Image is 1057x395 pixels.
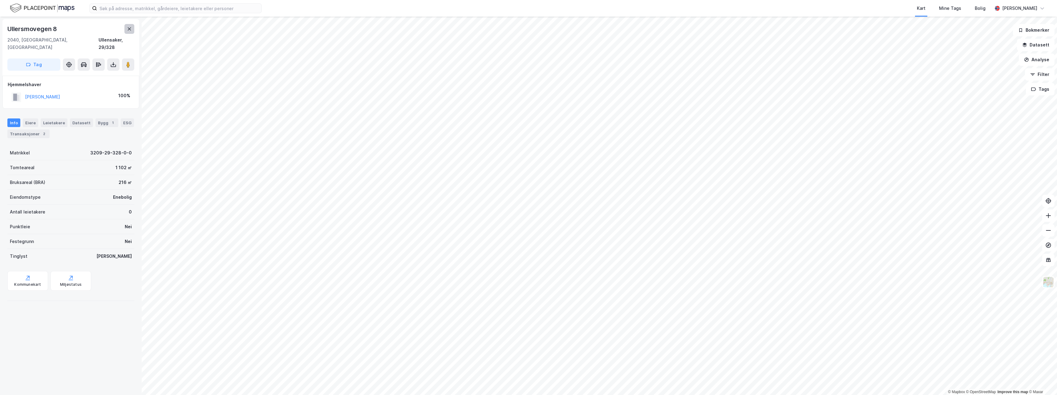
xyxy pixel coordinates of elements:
[90,149,132,157] div: 3209-29-328-0-0
[7,130,50,138] div: Transaksjoner
[7,36,99,51] div: 2040, [GEOGRAPHIC_DATA], [GEOGRAPHIC_DATA]
[99,36,134,51] div: Ullensaker, 29/328
[10,3,75,14] img: logo.f888ab2527a4732fd821a326f86c7f29.svg
[129,208,132,216] div: 0
[118,92,130,99] div: 100%
[97,4,261,13] input: Søk på adresse, matrikkel, gårdeiere, leietakere eller personer
[23,118,38,127] div: Eiere
[10,223,30,230] div: Punktleie
[10,208,45,216] div: Antall leietakere
[10,194,41,201] div: Eiendomstype
[10,164,34,171] div: Tomteareal
[7,24,58,34] div: Ullersmovegen 8
[939,5,961,12] div: Mine Tags
[1013,24,1055,36] button: Bokmerker
[948,390,965,394] a: Mapbox
[998,390,1028,394] a: Improve this map
[10,179,45,186] div: Bruksareal (BRA)
[119,179,132,186] div: 216 ㎡
[8,81,134,88] div: Hjemmelshaver
[1026,365,1057,395] div: Kontrollprogram for chat
[41,131,47,137] div: 2
[41,118,67,127] div: Leietakere
[10,253,27,260] div: Tinglyst
[60,282,82,287] div: Miljøstatus
[1019,54,1055,66] button: Analyse
[975,5,986,12] div: Bolig
[1026,83,1055,95] button: Tags
[1017,39,1055,51] button: Datasett
[10,149,30,157] div: Matrikkel
[917,5,925,12] div: Kart
[125,223,132,230] div: Nei
[7,58,60,71] button: Tag
[95,118,118,127] div: Bygg
[14,282,41,287] div: Kommunekart
[1002,5,1037,12] div: [PERSON_NAME]
[7,118,20,127] div: Info
[110,120,116,126] div: 1
[1026,365,1057,395] iframe: Chat Widget
[121,118,134,127] div: ESG
[125,238,132,245] div: Nei
[115,164,132,171] div: 1 102 ㎡
[113,194,132,201] div: Enebolig
[1043,276,1054,288] img: Z
[70,118,93,127] div: Datasett
[966,390,996,394] a: OpenStreetMap
[10,238,34,245] div: Festegrunn
[96,253,132,260] div: [PERSON_NAME]
[1025,68,1055,81] button: Filter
